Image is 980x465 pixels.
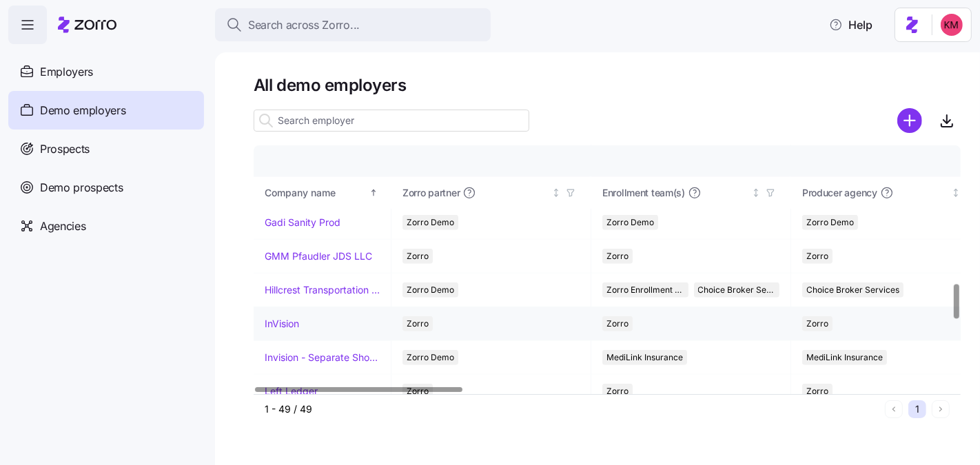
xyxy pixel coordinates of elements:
[698,282,776,298] span: Choice Broker Services
[806,249,828,264] span: Zorro
[407,282,454,298] span: Zorro Demo
[265,402,879,416] div: 1 - 49 / 49
[215,8,491,41] button: Search across Zorro...
[591,177,791,209] th: Enrollment team(s)Not sorted
[941,14,963,36] img: 8fbd33f679504da1795a6676107ffb9e
[606,249,629,264] span: Zorro
[602,186,685,200] span: Enrollment team(s)
[606,282,684,298] span: Zorro Enrollment Team
[885,400,903,418] button: Previous page
[8,52,204,91] a: Employers
[8,168,204,207] a: Demo prospects
[265,384,318,398] a: Left Ledger
[407,350,454,365] span: Zorro Demo
[897,108,922,133] svg: add icon
[908,400,926,418] button: 1
[407,215,454,230] span: Zorro Demo
[265,249,372,263] a: GMM Pfaudler JDS LLC
[606,350,683,365] span: MediLink Insurance
[265,185,367,200] div: Company name
[8,130,204,168] a: Prospects
[802,186,877,200] span: Producer agency
[265,216,340,229] a: Gadi Sanity Prod
[751,188,761,198] div: Not sorted
[265,283,380,297] a: Hillcrest Transportation Inc - Seperate Shopping
[806,350,883,365] span: MediLink Insurance
[40,218,85,235] span: Agencies
[254,177,391,209] th: Company nameSorted ascending
[932,400,950,418] button: Next page
[40,63,93,81] span: Employers
[806,316,828,331] span: Zorro
[265,317,299,331] a: InVision
[265,351,380,364] a: Invision - Separate Shopping
[606,215,654,230] span: Zorro Demo
[551,188,561,198] div: Not sorted
[806,282,899,298] span: Choice Broker Services
[8,207,204,245] a: Agencies
[248,17,360,34] span: Search across Zorro...
[806,384,828,399] span: Zorro
[40,179,123,196] span: Demo prospects
[829,17,872,33] span: Help
[369,188,378,198] div: Sorted ascending
[606,316,629,331] span: Zorro
[407,249,429,264] span: Zorro
[402,186,460,200] span: Zorro partner
[606,384,629,399] span: Zorro
[40,102,126,119] span: Demo employers
[818,11,884,39] button: Help
[407,384,429,399] span: Zorro
[951,188,961,198] div: Not sorted
[8,91,204,130] a: Demo employers
[806,215,854,230] span: Zorro Demo
[407,316,429,331] span: Zorro
[40,141,90,158] span: Prospects
[254,110,529,132] input: Search employer
[254,74,961,96] h1: All demo employers
[391,177,591,209] th: Zorro partnerNot sorted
